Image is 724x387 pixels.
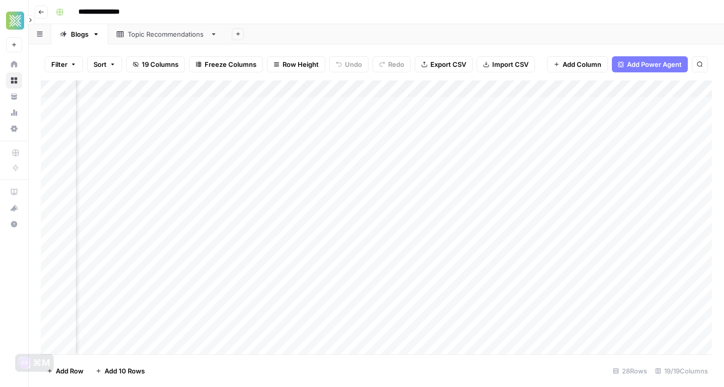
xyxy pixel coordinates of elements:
[89,363,151,379] button: Add 10 Rows
[51,59,67,69] span: Filter
[51,24,108,44] a: Blogs
[6,56,22,72] a: Home
[547,56,608,72] button: Add Column
[56,366,83,376] span: Add Row
[612,56,688,72] button: Add Power Agent
[477,56,535,72] button: Import CSV
[6,200,22,216] button: What's new?
[627,59,682,69] span: Add Power Agent
[651,363,712,379] div: 19/19 Columns
[41,363,89,379] button: Add Row
[492,59,528,69] span: Import CSV
[329,56,369,72] button: Undo
[609,363,651,379] div: 28 Rows
[205,59,256,69] span: Freeze Columns
[6,105,22,121] a: Usage
[6,12,24,30] img: Xponent21 Logo
[373,56,411,72] button: Redo
[108,24,226,44] a: Topic Recommendations
[430,59,466,69] span: Export CSV
[6,88,22,105] a: Your Data
[45,56,83,72] button: Filter
[283,59,319,69] span: Row Height
[6,72,22,88] a: Browse
[94,59,107,69] span: Sort
[6,8,22,33] button: Workspace: Xponent21
[563,59,601,69] span: Add Column
[388,59,404,69] span: Redo
[415,56,473,72] button: Export CSV
[128,29,206,39] div: Topic Recommendations
[71,29,88,39] div: Blogs
[6,216,22,232] button: Help + Support
[189,56,263,72] button: Freeze Columns
[6,121,22,137] a: Settings
[267,56,325,72] button: Row Height
[87,56,122,72] button: Sort
[105,366,145,376] span: Add 10 Rows
[7,201,22,216] div: What's new?
[6,184,22,200] a: AirOps Academy
[33,358,50,368] div: ⌘M
[142,59,178,69] span: 19 Columns
[345,59,362,69] span: Undo
[126,56,185,72] button: 19 Columns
